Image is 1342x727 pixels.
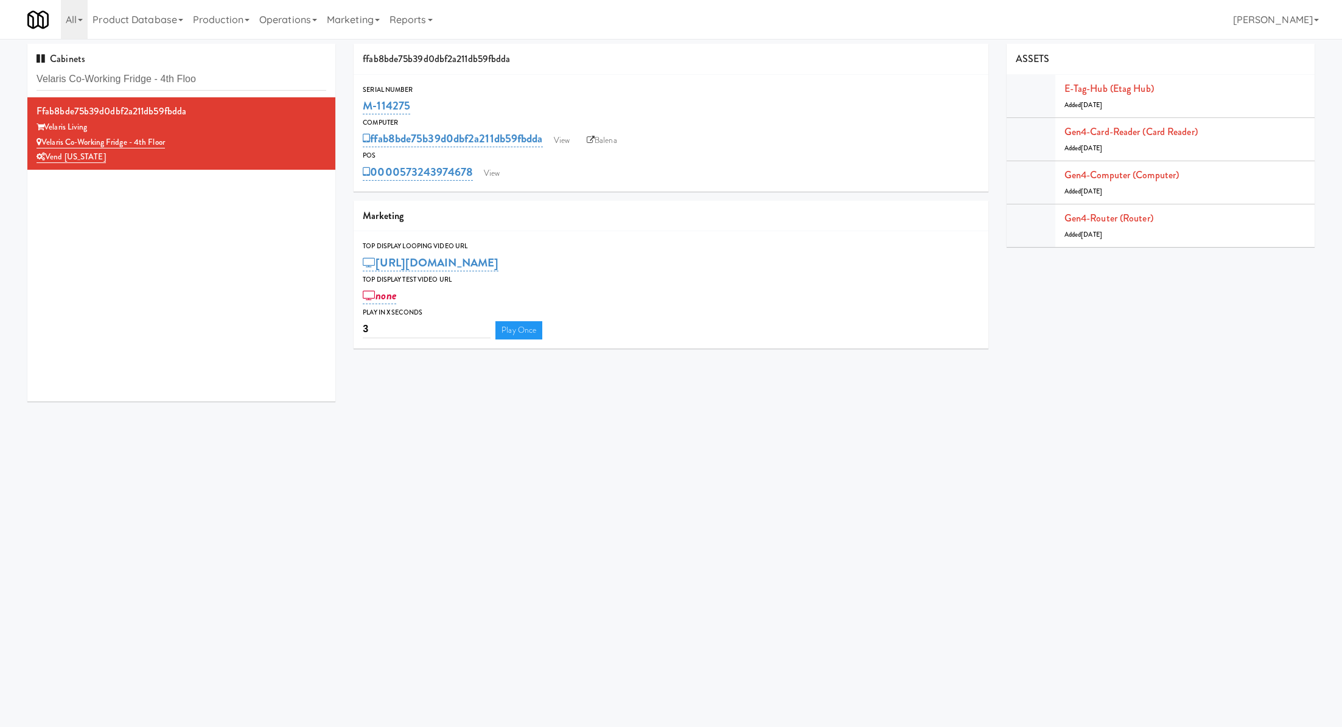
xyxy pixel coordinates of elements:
[1064,168,1179,182] a: Gen4-computer (Computer)
[1081,187,1102,196] span: [DATE]
[363,150,979,162] div: POS
[1081,100,1102,110] span: [DATE]
[1064,187,1102,196] span: Added
[1064,144,1102,153] span: Added
[27,97,335,170] li: ffab8bde75b39d0dbf2a211db59fbddaVelaris Living Velaris Co-Working Fridge - 4th FloorVend [US_STATE]
[1081,144,1102,153] span: [DATE]
[354,44,988,75] div: ffab8bde75b39d0dbf2a211db59fbdda
[363,307,979,319] div: Play in X seconds
[363,97,410,114] a: M-114275
[37,52,85,66] span: Cabinets
[363,209,404,223] span: Marketing
[495,321,542,339] a: Play Once
[363,117,979,129] div: Computer
[363,164,473,181] a: 0000573243974678
[581,131,623,150] a: Balena
[363,274,979,286] div: Top Display Test Video Url
[37,136,165,148] a: Velaris Co-Working Fridge - 4th Floor
[1064,100,1102,110] span: Added
[37,120,326,135] div: Velaris Living
[363,287,396,304] a: none
[1064,211,1153,225] a: Gen4-router (Router)
[1064,125,1198,139] a: Gen4-card-reader (Card Reader)
[363,84,979,96] div: Serial Number
[363,240,979,252] div: Top Display Looping Video Url
[1064,82,1154,96] a: E-tag-hub (Etag Hub)
[548,131,576,150] a: View
[37,151,106,163] a: Vend [US_STATE]
[1064,230,1102,239] span: Added
[478,164,506,183] a: View
[1081,230,1102,239] span: [DATE]
[37,68,326,91] input: Search cabinets
[1016,52,1050,66] span: ASSETS
[363,254,498,271] a: [URL][DOMAIN_NAME]
[37,102,326,120] div: ffab8bde75b39d0dbf2a211db59fbdda
[363,130,542,147] a: ffab8bde75b39d0dbf2a211db59fbdda
[27,9,49,30] img: Micromart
